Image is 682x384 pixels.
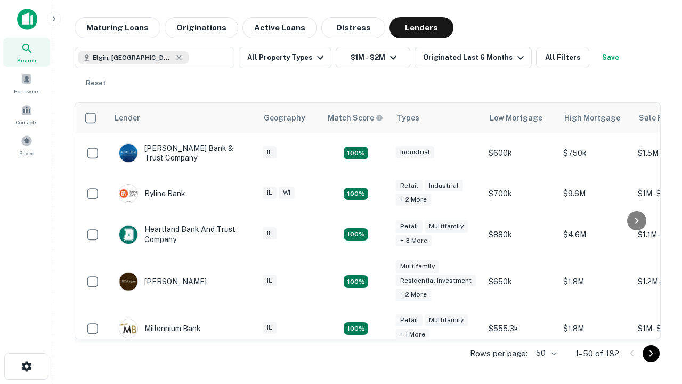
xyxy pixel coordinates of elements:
button: Distress [321,17,385,38]
p: Rows per page: [470,347,527,360]
a: Contacts [3,100,50,129]
div: Multifamily [396,260,439,273]
h6: Match Score [328,112,381,124]
span: Saved [19,149,35,157]
td: $9.6M [558,173,632,214]
span: Search [17,56,36,65]
iframe: Chat Widget [629,265,682,316]
td: $1.8M [558,255,632,309]
div: + 2 more [396,289,431,301]
span: Borrowers [14,87,39,95]
div: + 1 more [396,329,429,341]
div: Multifamily [425,314,468,326]
a: Borrowers [3,69,50,98]
td: $600k [483,133,558,173]
div: + 2 more [396,194,431,206]
button: All Property Types [239,47,331,68]
td: $880k [483,214,558,254]
button: $1M - $2M [336,47,410,68]
td: $4.6M [558,214,632,254]
img: picture [119,185,137,203]
td: $1.8M [558,308,632,349]
td: $650k [483,255,558,309]
th: High Mortgage [558,103,632,133]
div: Matching Properties: 16, hasApolloMatch: undefined [344,322,368,335]
span: Elgin, [GEOGRAPHIC_DATA], [GEOGRAPHIC_DATA] [93,53,173,62]
div: WI [279,187,295,199]
button: Lenders [389,17,453,38]
span: Contacts [16,118,37,126]
th: Geography [257,103,321,133]
img: picture [119,319,137,338]
div: Geography [264,111,305,124]
div: Originated Last 6 Months [423,51,527,64]
div: 50 [532,346,558,361]
div: IL [263,227,277,239]
td: $750k [558,133,632,173]
div: Capitalize uses an advanced AI algorithm to match your search with the best lender. The match sco... [328,112,383,124]
div: [PERSON_NAME] [119,272,207,291]
button: Maturing Loans [75,17,160,38]
div: Industrial [425,180,463,192]
td: $555.3k [483,308,558,349]
div: Matching Properties: 19, hasApolloMatch: undefined [344,228,368,241]
th: Types [391,103,483,133]
img: capitalize-icon.png [17,9,37,30]
div: IL [263,146,277,158]
div: Matching Properties: 25, hasApolloMatch: undefined [344,275,368,288]
div: [PERSON_NAME] Bank & Trust Company [119,143,247,163]
div: Matching Properties: 28, hasApolloMatch: undefined [344,147,368,159]
th: Capitalize uses an advanced AI algorithm to match your search with the best lender. The match sco... [321,103,391,133]
div: Lender [115,111,140,124]
div: High Mortgage [564,111,620,124]
div: Types [397,111,419,124]
div: Residential Investment [396,275,476,287]
div: Industrial [396,146,434,158]
a: Search [3,38,50,67]
button: Originated Last 6 Months [415,47,532,68]
div: + 3 more [396,235,432,247]
div: Heartland Bank And Trust Company [119,225,247,244]
img: picture [119,273,137,291]
div: IL [263,322,277,334]
div: Millennium Bank [119,319,201,338]
button: Active Loans [242,17,317,38]
th: Low Mortgage [483,103,558,133]
div: Multifamily [425,220,468,233]
img: picture [119,144,137,162]
button: Save your search to get updates of matches that match your search criteria. [594,47,628,68]
div: Byline Bank [119,184,185,203]
div: Low Mortgage [490,111,542,124]
div: Retail [396,220,423,233]
p: 1–50 of 182 [575,347,619,360]
button: Originations [165,17,238,38]
div: Retail [396,180,423,192]
a: Saved [3,131,50,159]
div: Matching Properties: 19, hasApolloMatch: undefined [344,188,368,201]
img: picture [119,226,137,244]
div: IL [263,275,277,287]
th: Lender [108,103,257,133]
div: Retail [396,314,423,326]
td: $700k [483,173,558,214]
div: IL [263,187,277,199]
button: All Filters [536,47,589,68]
button: Go to next page [643,345,660,362]
button: Reset [79,73,113,94]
